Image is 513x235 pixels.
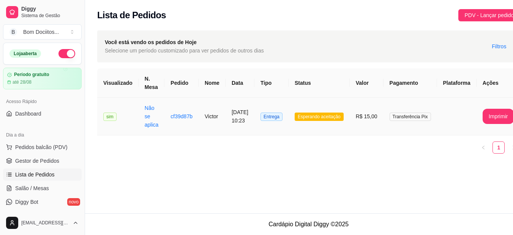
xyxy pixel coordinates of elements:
[3,129,82,141] div: Dia a dia
[14,72,49,78] article: Período gratuito
[3,168,82,181] a: Lista de Pedidos
[105,46,264,55] span: Selecione um período customizado para ver pedidos de outros dias
[9,28,17,36] span: B
[58,49,75,58] button: Alterar Status
[3,68,82,89] a: Período gratuitoaté 28/08
[9,49,41,58] div: Loja aberta
[97,9,166,21] h2: Lista de Pedidos
[3,141,82,153] button: Pedidos balcão (PDV)
[3,196,82,208] a: Diggy Botnovo
[3,24,82,40] button: Select a team
[139,68,165,98] th: N. Mesa
[226,68,254,98] th: Data
[254,68,289,98] th: Tipo
[481,145,486,150] span: left
[23,28,59,36] div: Bom Dociitos ...
[164,68,199,98] th: Pedido
[170,113,193,119] a: cf39d87b
[477,141,489,154] li: Previous Page
[145,105,159,128] a: Não se aplica
[493,142,504,153] a: 1
[103,113,117,121] span: sim
[289,68,350,98] th: Status
[384,68,437,98] th: Pagamento
[443,107,462,126] img: diggy
[226,98,254,135] td: [DATE] 10:23
[15,198,38,206] span: Diggy Bot
[437,68,477,98] th: Plataforma
[15,184,49,192] span: Salão / Mesas
[350,68,384,98] th: Valor
[21,13,79,19] span: Sistema de Gestão
[492,42,506,51] span: Filtros
[492,141,505,154] li: 1
[486,40,512,52] button: Filtros
[15,143,68,151] span: Pedidos balcão (PDV)
[97,68,139,98] th: Visualizado
[3,95,82,108] div: Acesso Rápido
[3,210,82,222] a: KDS
[3,3,82,21] a: DiggySistema de Gestão
[15,157,59,165] span: Gestor de Pedidos
[21,220,69,226] span: [EMAIL_ADDRESS][DOMAIN_NAME]
[350,98,384,135] td: R$ 15,00
[477,141,489,154] button: left
[260,113,283,121] span: Entrega
[199,98,226,135] td: Victor
[3,155,82,167] a: Gestor de Pedidos
[295,113,344,121] span: Esperando aceitação
[15,171,55,178] span: Lista de Pedidos
[390,113,431,121] span: Transferência Pix
[3,182,82,194] a: Salão / Mesas
[199,68,226,98] th: Nome
[3,108,82,120] a: Dashboard
[15,110,41,117] span: Dashboard
[3,214,82,232] button: [EMAIL_ADDRESS][DOMAIN_NAME]
[13,79,32,85] article: até 28/08
[105,39,197,45] strong: Você está vendo os pedidos de Hoje
[21,6,79,13] span: Diggy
